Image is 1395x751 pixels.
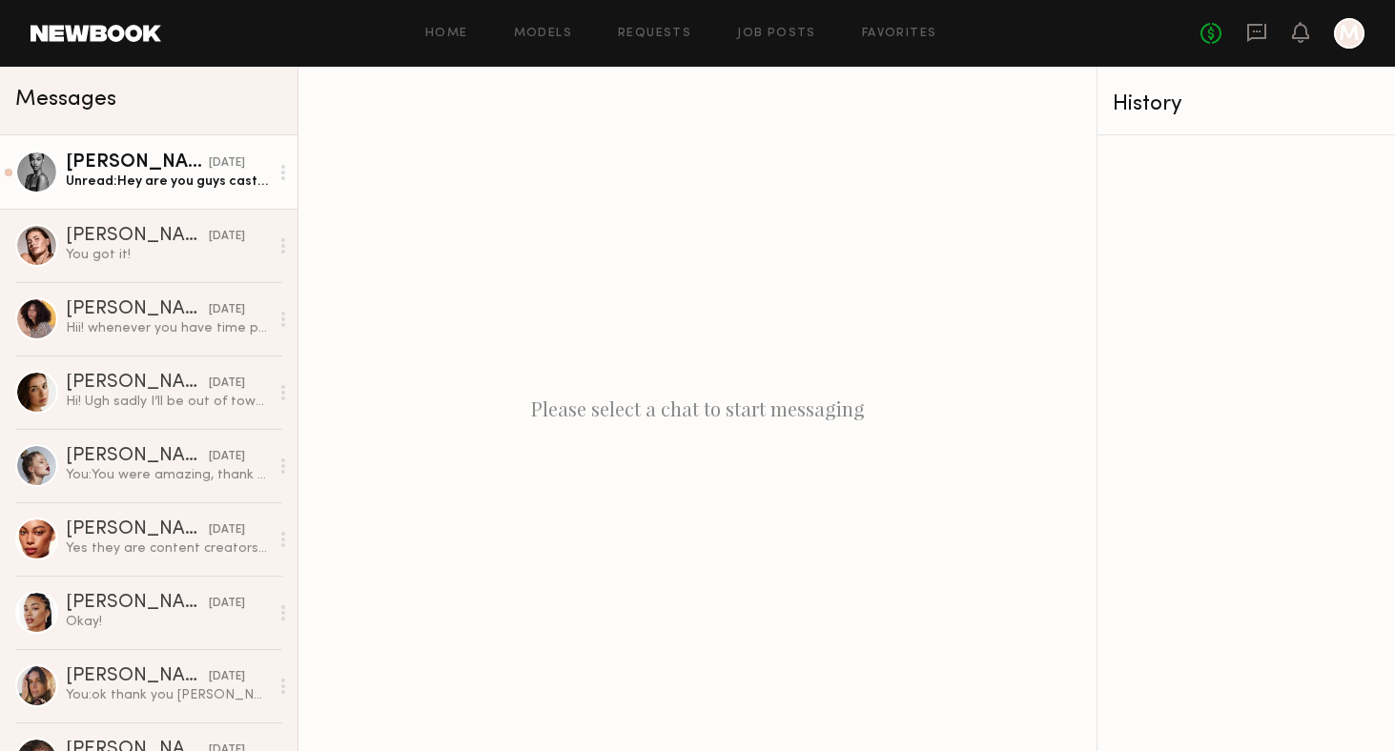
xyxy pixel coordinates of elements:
[209,228,245,246] div: [DATE]
[1334,18,1364,49] a: M
[737,28,816,40] a: Job Posts
[209,375,245,393] div: [DATE]
[66,246,269,264] div: You got it!
[66,667,209,686] div: [PERSON_NAME]
[862,28,937,40] a: Favorites
[66,227,209,246] div: [PERSON_NAME]
[209,448,245,466] div: [DATE]
[66,594,209,613] div: [PERSON_NAME]
[66,393,269,411] div: Hi! Ugh sadly I’ll be out of town but I get back the 26th :/
[425,28,468,40] a: Home
[298,67,1097,751] div: Please select a chat to start messaging
[66,613,269,631] div: Okay!
[1113,93,1380,115] div: History
[66,447,209,466] div: [PERSON_NAME]
[209,595,245,613] div: [DATE]
[66,520,209,539] div: [PERSON_NAME]
[66,173,269,191] div: Unread: Hey are you guys casting [DATE] ? Or [DATE] also
[618,28,691,40] a: Requests
[66,300,209,319] div: [PERSON_NAME]
[209,154,245,173] div: [DATE]
[66,153,209,173] div: [PERSON_NAME]
[66,539,269,558] div: Yes they are content creators too
[209,521,245,539] div: [DATE]
[514,28,572,40] a: Models
[209,301,245,319] div: [DATE]
[66,466,269,484] div: You: You were amazing, thank you so much for [DATE]! <3
[66,374,209,393] div: [PERSON_NAME]
[66,319,269,337] div: Hii! whenever you have time please send booking request for [DATE] through here, hope you have th...
[15,89,116,111] span: Messages
[66,686,269,704] div: You: ok thank you [PERSON_NAME]! we will circle back with you
[209,668,245,686] div: [DATE]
